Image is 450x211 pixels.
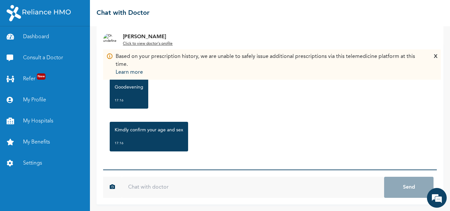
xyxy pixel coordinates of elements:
[12,33,27,49] img: d_794563401_company_1708531726252_794563401
[108,3,124,19] div: Minimize live chat window
[65,177,126,197] div: FAQs
[434,53,437,76] div: X
[38,70,91,136] span: We're online!
[116,53,424,76] div: Based on your prescription history, we are unable to safely issue additional prescriptions via th...
[122,177,384,198] input: Chat with doctor
[7,5,71,21] img: RelianceHMO's Logo
[103,33,116,46] img: Dr. undefined`
[115,127,183,133] p: Kimdly confirm your age and sex
[115,97,143,104] div: 17:16
[106,53,113,60] img: Info
[34,37,111,45] div: Chat with us now
[3,154,126,177] textarea: Type your message and hit 'Enter'
[123,42,173,46] u: Click to view doctor's profile
[3,188,65,193] span: Conversation
[97,8,150,18] h2: Chat with Doctor
[116,68,424,76] p: Learn more
[37,73,45,80] span: New
[123,33,173,41] p: [PERSON_NAME]
[115,84,143,91] p: Goodevening
[384,177,434,198] button: Send
[115,140,183,146] div: 17:16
